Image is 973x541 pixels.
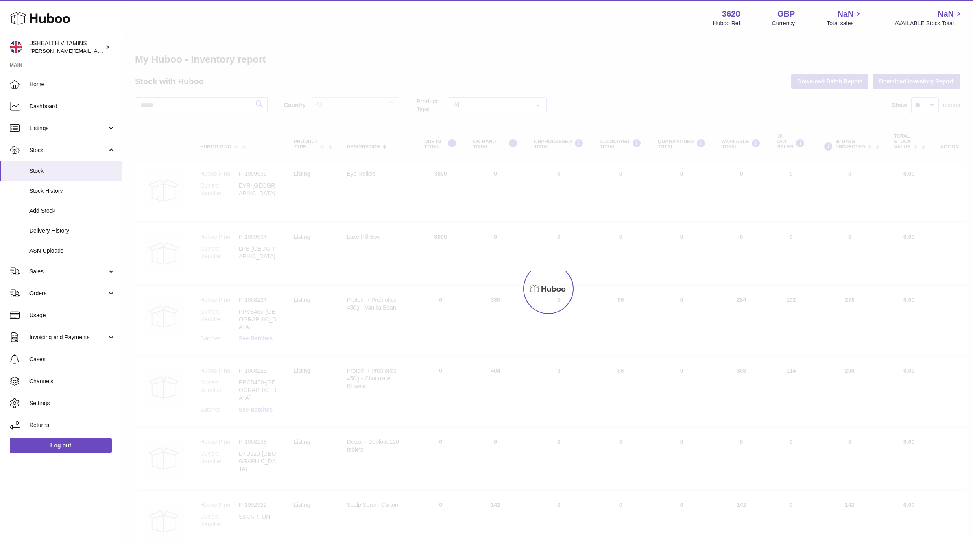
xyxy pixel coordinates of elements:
[10,41,22,53] img: francesca@jshealthvitamins.com
[29,268,107,275] span: Sales
[29,207,116,215] span: Add Stock
[29,377,116,385] span: Channels
[827,20,863,27] span: Total sales
[837,9,853,20] span: NaN
[29,247,116,255] span: ASN Uploads
[894,20,963,27] span: AVAILABLE Stock Total
[772,20,795,27] div: Currency
[827,9,863,27] a: NaN Total sales
[29,421,116,429] span: Returns
[29,227,116,235] span: Delivery History
[29,146,107,154] span: Stock
[30,39,103,55] div: JSHEALTH VITAMINS
[29,81,116,88] span: Home
[29,167,116,175] span: Stock
[777,9,795,20] strong: GBP
[29,312,116,319] span: Usage
[29,103,116,110] span: Dashboard
[29,399,116,407] span: Settings
[30,48,163,54] span: [PERSON_NAME][EMAIL_ADDRESS][DOMAIN_NAME]
[894,9,963,27] a: NaN AVAILABLE Stock Total
[10,438,112,453] a: Log out
[722,9,740,20] strong: 3620
[29,290,107,297] span: Orders
[29,187,116,195] span: Stock History
[29,124,107,132] span: Listings
[938,9,954,20] span: NaN
[29,356,116,363] span: Cases
[29,334,107,341] span: Invoicing and Payments
[713,20,740,27] div: Huboo Ref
